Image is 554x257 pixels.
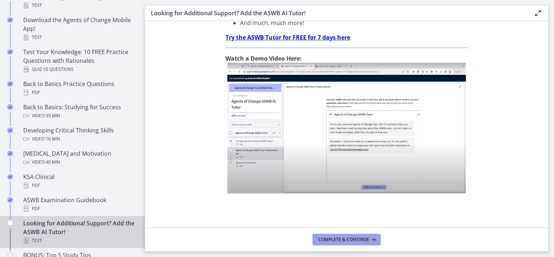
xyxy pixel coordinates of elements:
[226,33,350,41] a: Try the ASWB Tutor for FREE for 7 days here
[7,174,13,180] i: Completed
[23,65,136,74] div: Quiz
[7,104,13,110] i: Completed
[240,19,468,27] li: And much, much more!
[23,111,136,120] div: Video
[23,135,136,143] div: Video
[42,65,74,74] span: · 10 Questions
[23,236,136,245] div: Text
[23,88,136,97] div: PDF
[23,79,136,97] div: Back to Basics Practice Questions
[7,127,13,133] i: Completed
[23,1,136,10] div: Text
[318,237,369,242] span: Complete & continue
[23,158,136,167] div: Video
[23,181,136,190] div: PDF
[23,172,136,190] div: KSA Clinical
[313,234,381,245] button: Complete & continue
[23,219,136,245] div: Looking for Additional Support? Add the ASWB AI Tutor!
[23,196,136,213] div: ASWB Examination Guidebook
[23,33,136,42] div: Text
[23,126,136,143] div: Developing Critical Thinking Skills
[23,204,136,213] div: PDF
[227,63,466,193] img: Screen_Shot_2023-10-30_at_6.23.49_PM.png
[23,16,136,42] div: Download the Agents of Change Mobile App!
[7,17,13,23] i: Completed
[23,149,136,167] div: [MEDICAL_DATA] and Motivation
[7,81,13,87] i: Completed
[226,54,302,62] strong: Watch a Demo Video Here:
[45,158,60,167] span: · 40 min
[7,151,13,156] i: Completed
[45,111,60,120] span: · 35 min
[7,197,13,203] i: Completed
[7,49,13,55] i: Completed
[23,103,136,120] div: Back to Basics: Studying for Success
[45,135,60,143] span: · 16 min
[151,9,522,17] h3: Looking for Additional Support? Add the ASWB AI Tutor!
[23,48,136,74] div: Test Your Knowledge: 10 FREE Practice Questions with Rationales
